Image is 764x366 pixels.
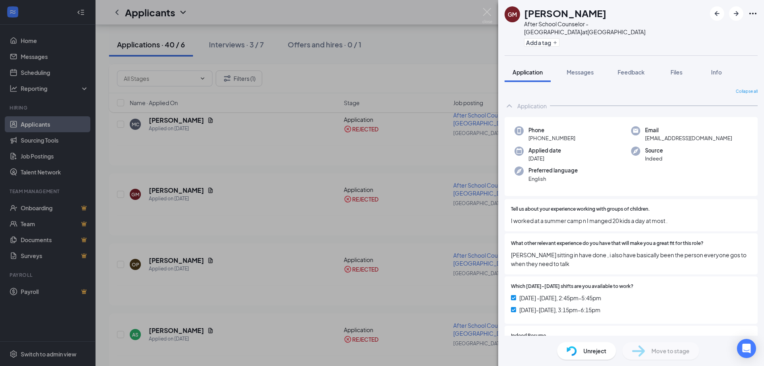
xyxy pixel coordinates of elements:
span: [DATE] [528,155,561,162]
button: ArrowLeftNew [710,6,724,21]
svg: ArrowRight [731,9,741,18]
div: GM [508,10,517,18]
span: Files [670,69,682,76]
span: Info [711,69,722,76]
span: Application [513,69,543,76]
div: Application [517,102,547,110]
div: Open Intercom Messenger [737,339,756,358]
svg: Ellipses [748,9,758,18]
span: [PHONE_NUMBER] [528,134,575,142]
span: Collapse all [736,88,758,95]
svg: ChevronUp [505,101,514,111]
div: After School Counselor - [GEOGRAPHIC_DATA] at [GEOGRAPHIC_DATA] [524,20,706,36]
span: Applied date [528,147,561,155]
h1: [PERSON_NAME] [524,6,606,20]
span: Preferred language [528,166,578,174]
span: Phone [528,126,575,134]
span: Indeed Resume [511,332,546,340]
button: PlusAdd a tag [524,38,559,47]
span: [PERSON_NAME] sitting in have done , i also have basically been the person everyone gos to when t... [511,251,751,268]
span: Move to stage [651,346,690,355]
span: Messages [567,69,594,76]
button: ArrowRight [729,6,743,21]
span: [DATE] -[DATE], 2:45pm-5:45pm [519,294,601,302]
span: Email [645,126,732,134]
span: Source [645,147,663,155]
span: I worked at a summer camp n I manged 20 kids a day at most . [511,216,751,225]
span: [EMAIL_ADDRESS][DOMAIN_NAME] [645,134,732,142]
span: Indeed [645,155,663,162]
span: Tell us about your experience working with groups of children. [511,206,650,213]
svg: ArrowLeftNew [712,9,722,18]
span: Unreject [583,346,606,355]
span: Feedback [618,69,645,76]
span: [DATE]-[DATE], 3:15pm-6:15pm [519,305,600,314]
span: What other relevant experience do you have that will make you a great fit for this role? [511,240,704,247]
span: English [528,175,578,183]
svg: Plus [553,40,557,45]
span: Which [DATE]-[DATE] shifts are you available to work? [511,283,633,290]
